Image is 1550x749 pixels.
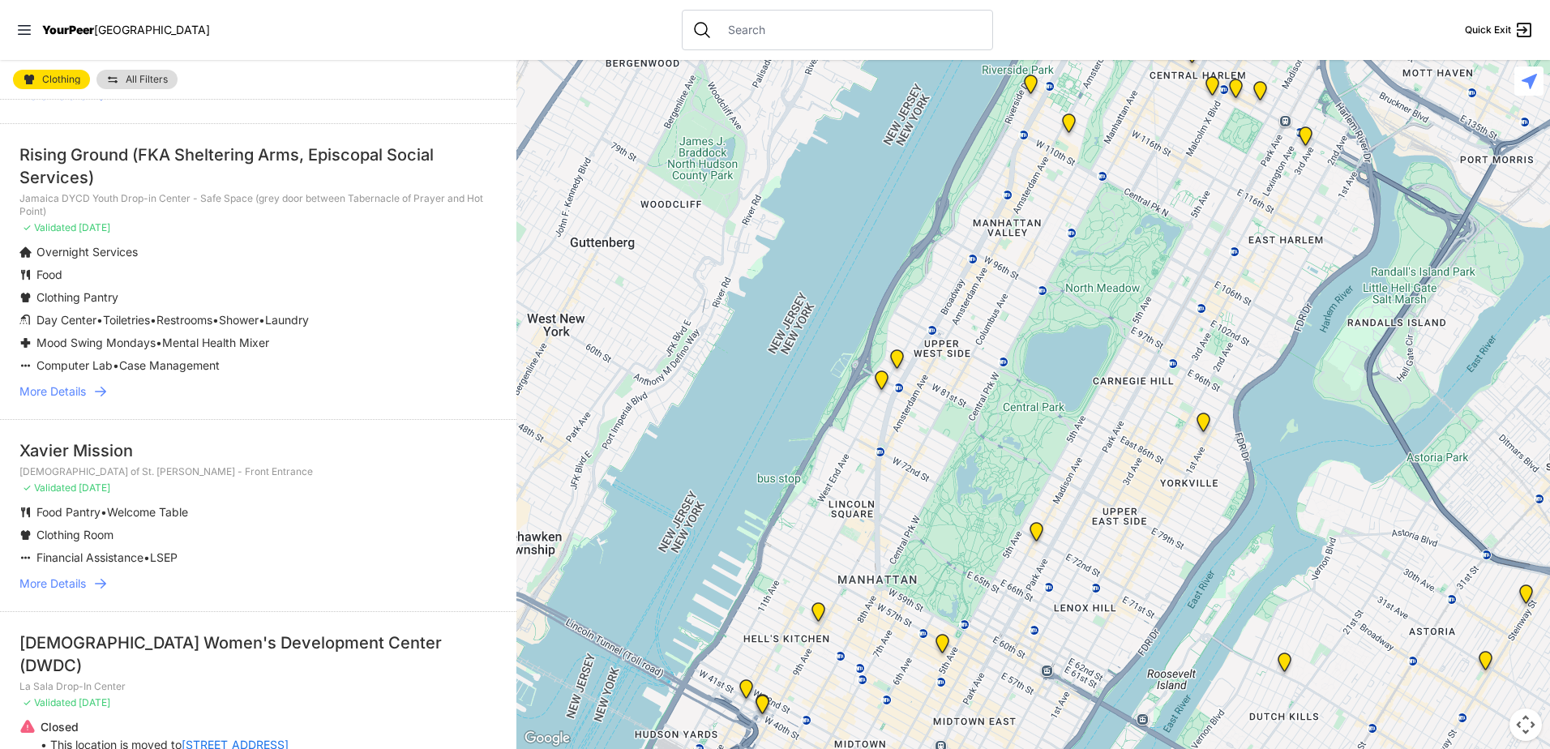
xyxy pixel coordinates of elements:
span: Clothing Pantry [36,290,118,304]
a: More Details [19,383,497,400]
span: • [150,313,156,327]
span: • [101,505,107,519]
span: Restrooms [156,313,212,327]
div: Metro Baptist Church [752,694,773,720]
span: Clothing [42,75,80,84]
a: YourPeer[GEOGRAPHIC_DATA] [42,25,210,35]
div: [DEMOGRAPHIC_DATA] Women's Development Center (DWDC) [19,631,497,677]
span: [DATE] [79,221,110,233]
span: Shower [219,313,259,327]
div: Fancy Thrift Shop [1274,653,1295,678]
div: Xavier Mission [19,439,497,462]
span: ✓ Validated [23,221,76,233]
span: Quick Exit [1465,24,1511,36]
span: Mental Health Mixer [162,336,269,349]
a: All Filters [96,70,178,89]
input: Search [718,22,983,38]
span: • [96,313,103,327]
span: Mood Swing Mondays [36,336,156,349]
span: [DATE] [79,696,110,708]
span: LSEP [150,550,178,564]
a: Clothing [13,70,90,89]
div: New York [736,679,756,705]
a: More Details [19,576,497,592]
div: Rising Ground (FKA Sheltering Arms, Episcopal Social Services) [19,143,497,189]
span: • [212,313,219,327]
div: Main Location [1295,126,1316,152]
span: Overnight Services [36,245,138,259]
span: More Details [19,383,86,400]
p: Jamaica DYCD Youth Drop-in Center - Safe Space (grey door between Tabernacle of Prayer and Hot Po... [19,192,497,218]
span: • [259,313,265,327]
span: Financial Assistance [36,550,143,564]
div: Avenue Church [1193,413,1214,439]
span: ✓ Validated [23,481,76,494]
div: 9th Avenue Drop-in Center [808,602,829,628]
span: [GEOGRAPHIC_DATA] [94,23,210,36]
span: All Filters [126,75,168,84]
div: Manhattan [1026,522,1047,548]
div: Pathways Adult Drop-In Program [887,349,907,375]
span: YourPeer [42,23,94,36]
a: Quick Exit [1465,20,1534,40]
div: The Cathedral Church of St. John the Divine [1059,113,1079,139]
div: Metro Baptist Church [752,695,773,721]
div: Manhattan [1226,79,1246,105]
span: • [113,358,119,372]
span: [DATE] [79,481,110,494]
span: Laundry [265,313,309,327]
button: Map camera controls [1509,708,1542,741]
a: Open this area in Google Maps (opens a new window) [520,728,574,749]
span: Toiletries [103,313,150,327]
span: Food [36,267,62,281]
span: Welcome Table [107,505,188,519]
span: Case Management [119,358,220,372]
span: • [156,336,162,349]
span: Clothing Room [36,528,113,541]
span: More Details [19,576,86,592]
div: Ford Hall [1021,75,1041,101]
div: East Harlem [1250,81,1270,107]
p: [DEMOGRAPHIC_DATA] of St. [PERSON_NAME] - Front Entrance [19,465,497,478]
p: La Sala Drop-In Center [19,680,497,693]
span: Day Center [36,313,96,327]
span: • [143,550,150,564]
span: Food Pantry [36,505,101,519]
span: ✓ Validated [23,696,76,708]
span: Computer Lab [36,358,113,372]
p: Closed [41,719,289,735]
img: Google [520,728,574,749]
